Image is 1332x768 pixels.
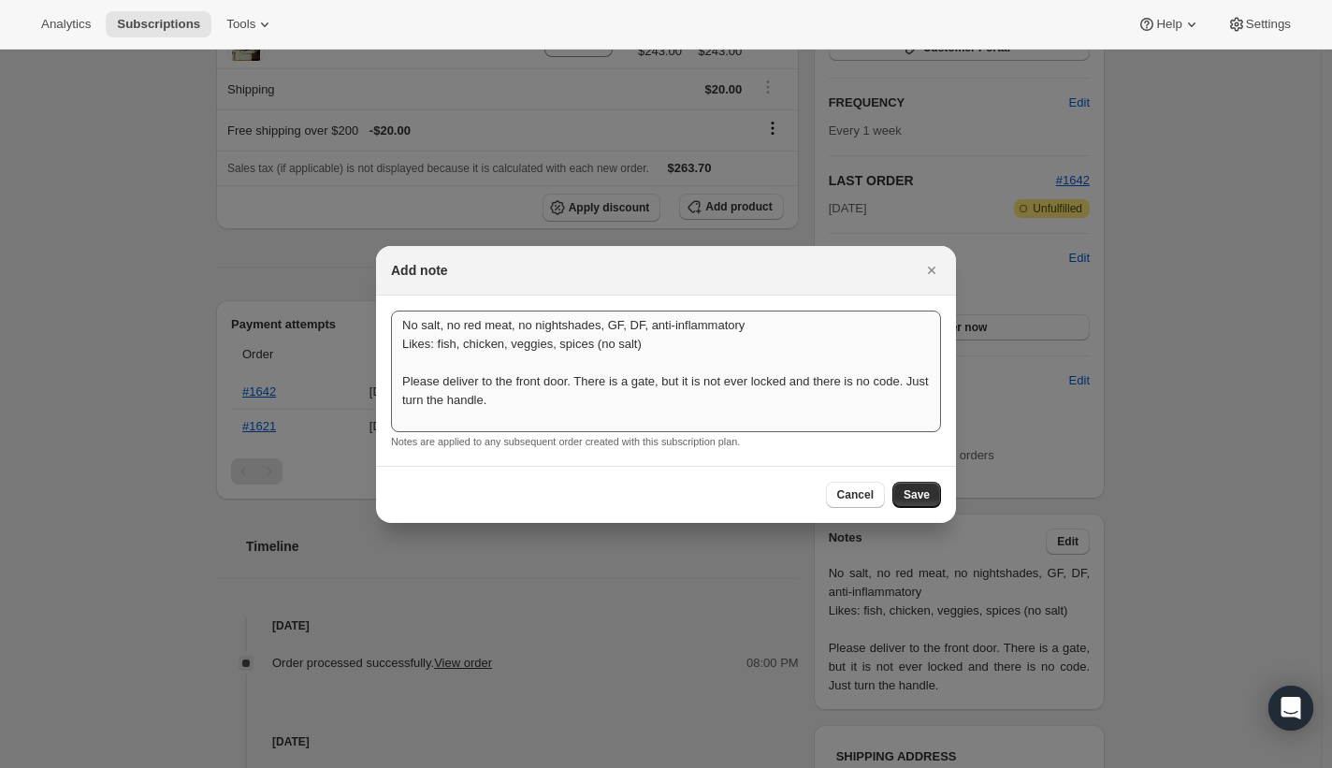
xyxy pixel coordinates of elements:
[904,487,930,502] span: Save
[1156,17,1181,32] span: Help
[1126,11,1211,37] button: Help
[215,11,285,37] button: Tools
[1268,686,1313,731] div: Open Intercom Messenger
[837,487,874,502] span: Cancel
[892,482,941,508] button: Save
[30,11,102,37] button: Analytics
[391,311,941,432] textarea: No salt, no red meat, no nightshades, GF, DF, anti-inflammatory Likes: fish, chicken, veggies, sp...
[117,17,200,32] span: Subscriptions
[106,11,211,37] button: Subscriptions
[41,17,91,32] span: Analytics
[1216,11,1302,37] button: Settings
[226,17,255,32] span: Tools
[826,482,885,508] button: Cancel
[391,261,448,280] h2: Add note
[919,257,945,283] button: Close
[391,436,740,447] small: Notes are applied to any subsequent order created with this subscription plan.
[1246,17,1291,32] span: Settings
